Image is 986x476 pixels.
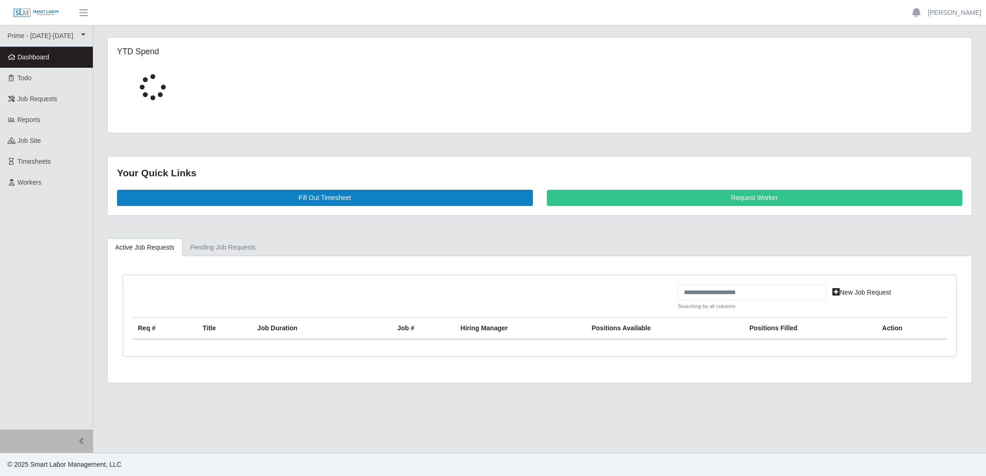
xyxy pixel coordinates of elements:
span: © 2025 Smart Labor Management, LLC [7,461,121,468]
th: Job Duration [252,318,367,340]
div: Your Quick Links [117,166,962,180]
a: New Job Request [826,284,897,301]
th: Hiring Manager [455,318,586,340]
img: SLM Logo [13,8,59,18]
span: Todo [18,74,32,82]
a: [PERSON_NAME] [928,8,981,18]
th: Job # [392,318,455,340]
th: Req # [132,318,197,340]
th: Action [876,318,947,340]
th: Positions Available [586,318,744,340]
span: Timesheets [18,158,51,165]
th: Title [197,318,252,340]
span: Job Requests [18,95,58,103]
a: Pending Job Requests [182,238,264,257]
a: Fill Out Timesheet [117,190,533,206]
a: Active Job Requests [107,238,182,257]
h5: YTD Spend [117,47,389,57]
span: Dashboard [18,53,50,61]
a: Request Worker [547,190,963,206]
th: Positions Filled [744,318,876,340]
small: Searching by all columns [678,302,826,310]
span: Reports [18,116,40,123]
span: job site [18,137,41,144]
span: Workers [18,179,42,186]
